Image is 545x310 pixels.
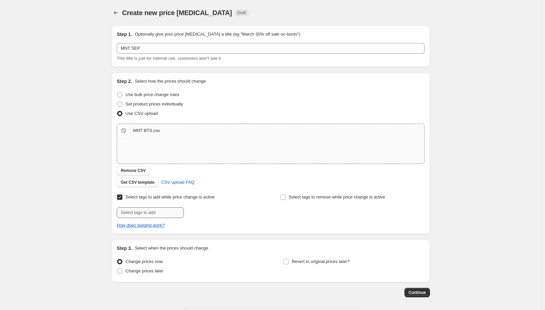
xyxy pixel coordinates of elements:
[117,223,164,228] a: How does tagging work?
[117,31,132,38] h2: Step 1.
[125,111,158,116] span: Use CSV upload
[117,78,132,85] h2: Step 2.
[404,288,430,297] button: Continue
[125,101,183,106] span: Set product prices individually
[117,178,159,187] button: Get CSV template
[111,8,121,17] button: Price change jobs
[237,10,246,15] span: Draft
[161,179,195,186] span: CSV upload FAQ
[121,180,155,185] span: Get CSV template
[289,194,385,200] span: Select tags to remove while price change is active
[117,166,150,175] button: Remove CSV
[292,259,350,264] span: Revert to original prices later?
[121,168,146,173] span: Remove CSV
[157,177,199,188] a: CSV upload FAQ
[125,194,215,200] span: Select tags to add while price change is active
[117,43,425,54] input: 30% off holiday sale
[133,127,160,134] div: MNT BTS.csv
[117,207,184,218] input: Select tags to add
[125,92,179,97] span: Use bulk price change rules
[135,31,300,38] p: Optionally give your price [MEDICAL_DATA] a title (eg "March 30% off sale on boots")
[117,245,132,252] h2: Step 3.
[408,290,426,295] span: Continue
[135,245,208,252] p: Select when the prices should change
[125,268,163,273] span: Change prices later
[125,259,163,264] span: Change prices now
[135,78,206,85] p: Select how the prices should change
[122,9,232,16] span: Create new price [MEDICAL_DATA]
[117,56,221,61] span: This title is just for internal use, customers won't see it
